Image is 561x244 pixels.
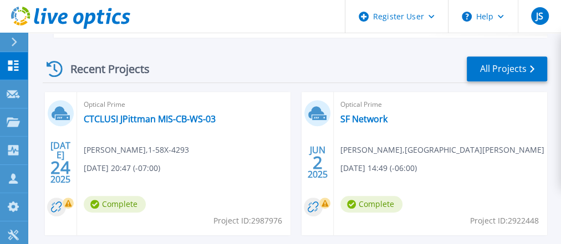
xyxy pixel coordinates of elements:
[340,162,417,174] span: [DATE] 14:49 (-06:00)
[84,144,189,156] span: [PERSON_NAME] , 1-58X-4293
[536,12,543,20] span: JS
[307,142,328,183] div: JUN 2025
[84,162,160,174] span: [DATE] 20:47 (-07:00)
[84,196,146,212] span: Complete
[50,163,70,172] span: 24
[213,215,282,227] span: Project ID: 2987976
[340,196,402,212] span: Complete
[340,144,544,156] span: [PERSON_NAME] , [GEOGRAPHIC_DATA][PERSON_NAME]
[312,158,322,167] span: 2
[50,142,71,183] div: [DATE] 2025
[470,215,539,227] span: Project ID: 2922448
